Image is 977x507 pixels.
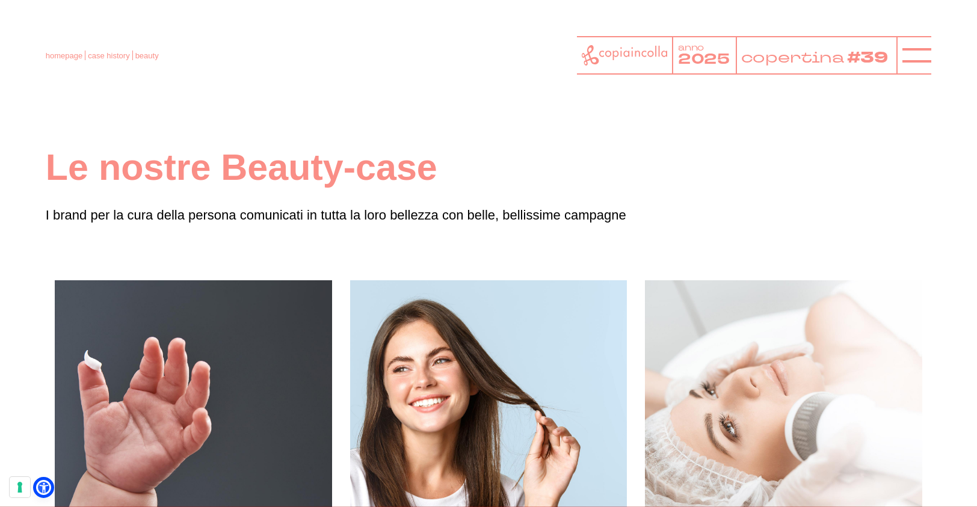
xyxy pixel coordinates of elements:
tspan: copertina [741,48,846,68]
a: beauty [135,51,159,60]
tspan: #39 [849,47,891,69]
tspan: anno [677,42,704,53]
button: Le tue preferenze relative al consenso per le tecnologie di tracciamento [10,477,30,497]
h1: Le nostre Beauty-case [46,144,931,190]
a: case history [88,51,129,60]
a: Open Accessibility Menu [36,480,51,495]
p: I brand per la cura della persona comunicati in tutta la loro bellezza con belle, bellissime camp... [46,204,931,226]
tspan: 2025 [677,50,730,70]
a: homepage [46,51,82,60]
